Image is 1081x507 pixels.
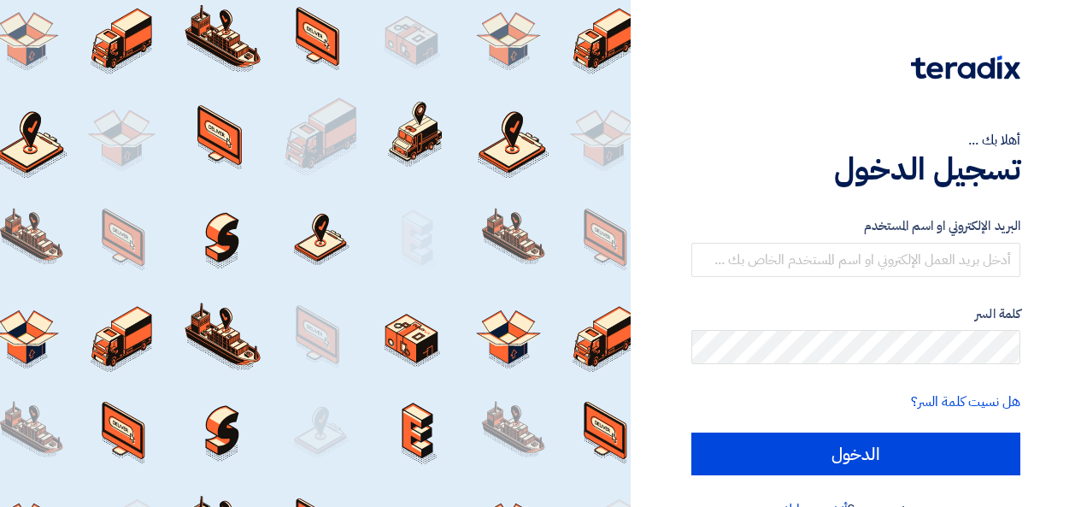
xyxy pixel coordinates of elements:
input: أدخل بريد العمل الإلكتروني او اسم المستخدم الخاص بك ... [691,243,1020,277]
input: الدخول [691,433,1020,475]
label: كلمة السر [691,304,1020,324]
h1: تسجيل الدخول [691,150,1020,188]
div: أهلا بك ... [691,130,1020,150]
img: Teradix logo [911,56,1020,80]
a: هل نسيت كلمة السر؟ [911,392,1020,412]
label: البريد الإلكتروني او اسم المستخدم [691,216,1020,236]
